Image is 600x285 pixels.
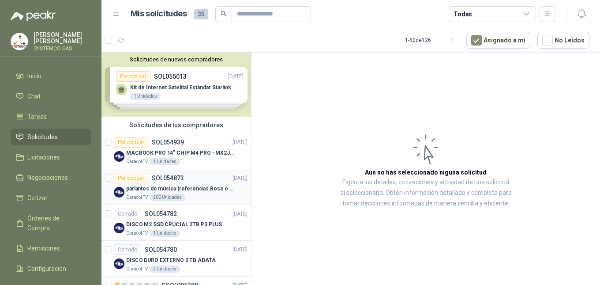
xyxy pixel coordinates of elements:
img: Company Logo [114,258,124,269]
a: Licitaciones [11,149,91,166]
p: SOL054782 [145,211,177,217]
div: Solicitudes de nuevos compradoresPor cotizarSOL055013[DATE] Kit de Internet Satelital Estándar St... [101,53,251,117]
p: SOL054780 [145,247,177,253]
a: Remisiones [11,240,91,257]
h1: Mis solicitudes [131,8,187,20]
p: [DATE] [232,210,247,218]
p: Explora los detalles, cotizaciones y actividad de una solicitud al seleccionarla. Obtén informaci... [340,177,512,209]
a: Por cotizarSOL054939[DATE] Company LogoMACBOOK PRO 14" CHIP M4 PRO - MX2J3E/ACaracol TV1 Unidades [101,133,251,169]
span: Licitaciones [27,152,60,162]
img: Company Logo [114,223,124,233]
span: Cotizar [27,193,48,203]
p: SYSTEMCO SAS [34,46,91,51]
a: CerradoSOL054782[DATE] Company LogoDISCO M2 SSD CRUCIAL 2TB P3 PLUSCaracol TV1 Unidades [101,205,251,241]
div: Por cotizar [114,173,148,183]
a: Inicio [11,68,91,84]
p: SOL054873 [152,175,184,181]
p: [PERSON_NAME] [PERSON_NAME] [34,32,91,44]
div: 2 Unidades [150,266,180,273]
p: SOL054939 [152,139,184,145]
div: Solicitudes de tus compradores [101,117,251,133]
div: Por cotizar [114,137,148,148]
a: CerradoSOL054780[DATE] Company LogoDISCO DURO EXTERNO 2 TB ADATACaracol TV2 Unidades [101,241,251,277]
h3: Aún no has seleccionado niguna solicitud [365,167,487,177]
span: Inicio [27,71,41,81]
p: Caracol TV [126,230,148,237]
a: Configuración [11,260,91,277]
a: Órdenes de Compra [11,210,91,236]
p: Caracol TV [126,158,148,165]
img: Company Logo [114,151,124,162]
span: Solicitudes [27,132,58,142]
span: Chat [27,91,41,101]
div: Todas [454,9,472,19]
p: DISCO DURO EXTERNO 2 TB ADATA [126,256,216,265]
div: Cerrado [114,209,141,219]
span: 35 [194,9,208,19]
p: [DATE] [232,138,247,147]
p: [DATE] [232,174,247,182]
a: Negociaciones [11,169,91,186]
span: Configuración [27,264,66,274]
a: Tareas [11,108,91,125]
span: Negociaciones [27,173,68,182]
p: Caracol TV [126,194,148,201]
div: 1 Unidades [150,158,180,165]
span: Remisiones [27,243,60,253]
div: Cerrado [114,244,141,255]
p: parlantes de música (referencias Bose o Alexa) CON MARCACION 1 LOGO (Mas datos en el adjunto) [126,185,236,193]
img: Company Logo [114,187,124,198]
button: Solicitudes de nuevos compradores [105,56,247,63]
button: Asignado a mi [466,32,530,49]
p: DISCO M2 SSD CRUCIAL 2TB P3 PLUS [126,220,222,229]
p: [DATE] [232,246,247,254]
a: Por cotizarSOL054873[DATE] Company Logoparlantes de música (referencias Bose o Alexa) CON MARCACI... [101,169,251,205]
span: Tareas [27,112,47,122]
a: Chat [11,88,91,105]
img: Company Logo [11,33,28,50]
a: Solicitudes [11,129,91,145]
span: Órdenes de Compra [27,213,82,233]
button: No Leídos [537,32,589,49]
a: Cotizar [11,190,91,206]
div: 1 Unidades [150,230,180,237]
div: 1 - 50 de 126 [405,33,459,47]
span: search [221,11,227,17]
img: Logo peakr [11,11,56,21]
p: Caracol TV [126,266,148,273]
p: MACBOOK PRO 14" CHIP M4 PRO - MX2J3E/A [126,149,236,157]
div: 200 Unidades [150,194,185,201]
